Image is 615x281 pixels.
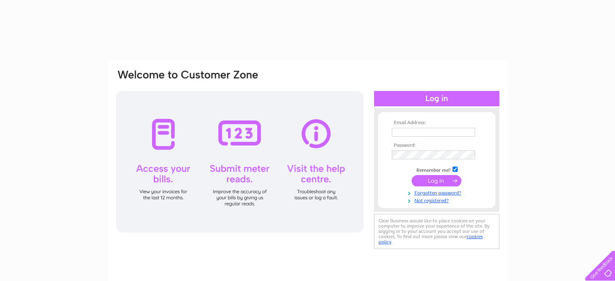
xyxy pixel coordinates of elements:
input: Submit [412,175,461,186]
th: Password: [390,143,484,148]
td: Remember me? [390,165,484,173]
a: Not registered? [392,196,484,204]
a: Forgotten password? [392,188,484,196]
th: Email Address: [390,120,484,126]
a: cookies policy [378,234,483,245]
div: Clear Business would like to place cookies on your computer to improve your experience of the sit... [374,214,499,249]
